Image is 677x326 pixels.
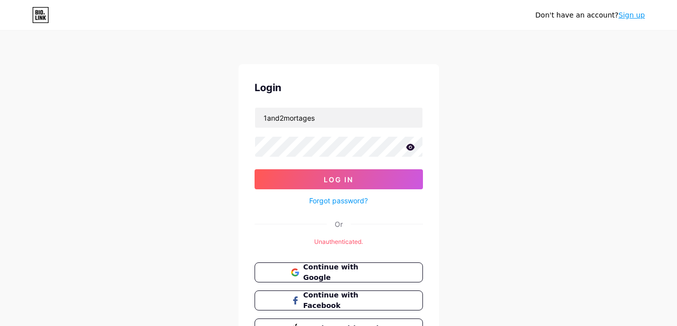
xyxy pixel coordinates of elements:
div: Unauthenticated. [255,237,423,246]
span: Continue with Google [303,262,386,283]
a: Sign up [618,11,645,19]
button: Log In [255,169,423,189]
div: Don't have an account? [535,10,645,21]
button: Continue with Google [255,262,423,282]
span: Log In [324,175,353,184]
div: Login [255,80,423,95]
span: Continue with Facebook [303,290,386,311]
input: Username [255,108,422,128]
button: Continue with Facebook [255,290,423,310]
a: Forgot password? [309,195,368,206]
div: Or [335,219,343,229]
